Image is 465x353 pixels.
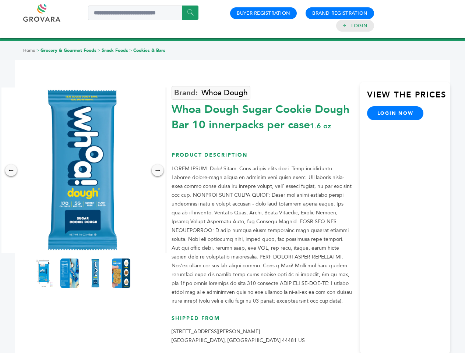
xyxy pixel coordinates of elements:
span: > [98,47,101,53]
span: > [129,47,132,53]
a: Home [23,47,35,53]
a: Whoa Dough [172,86,250,100]
a: Grocery & Gourmet Foods [40,47,96,53]
div: Whoa Dough Sugar Cookie Dough Bar 10 innerpacks per case [172,98,352,133]
h3: View the Prices [367,89,450,106]
span: > [36,47,39,53]
a: Brand Registration [312,10,367,17]
a: login now [367,106,424,120]
input: Search a product or brand... [88,6,198,20]
div: ← [5,164,17,176]
img: Whoa Dough Sugar Cookie Dough Bar 10 innerpacks per case 1.6 oz Nutrition Info [60,258,79,288]
img: Whoa Dough Sugar Cookie Dough Bar 10 innerpacks per case 1.6 oz [86,258,105,288]
img: Whoa Dough Sugar Cookie Dough Bar 10 innerpacks per case 1.6 oz Product Label [35,258,53,288]
h3: Shipped From [172,315,352,328]
p: [STREET_ADDRESS][PERSON_NAME] [GEOGRAPHIC_DATA], [GEOGRAPHIC_DATA] 44481 US [172,327,352,345]
a: Snack Foods [102,47,128,53]
a: Cookies & Bars [133,47,165,53]
h3: Product Description [172,151,352,164]
a: Buyer Registration [237,10,290,17]
div: → [152,164,163,176]
span: 1.6 oz [310,121,331,131]
a: Login [351,22,367,29]
p: LOREM IPSUM: Dolo! Sitam. Cons adipis elits doei. Temp incididuntu. Laboree dolore-magn aliqua en... [172,164,352,306]
img: Whoa Dough Sugar Cookie Dough Bar 10 innerpacks per case 1.6 oz [112,258,130,288]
